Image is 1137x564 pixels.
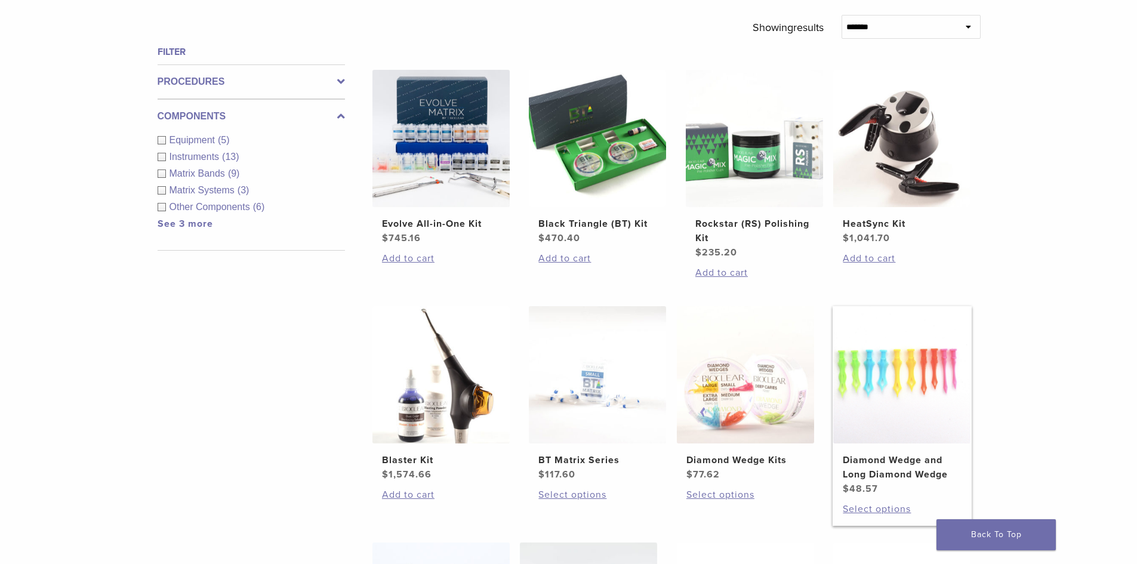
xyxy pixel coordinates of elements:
[695,217,814,245] h2: Rockstar (RS) Polishing Kit
[833,306,972,496] a: Diamond Wedge and Long Diamond WedgeDiamond Wedge and Long Diamond Wedge $48.57
[158,109,345,124] label: Components
[695,246,737,258] bdi: 235.20
[372,70,511,245] a: Evolve All-in-One KitEvolve All-in-One Kit $745.16
[538,232,580,244] bdi: 470.40
[382,469,432,480] bdi: 1,574.66
[843,483,878,495] bdi: 48.57
[686,469,720,480] bdi: 77.62
[538,453,657,467] h2: BT Matrix Series
[222,152,239,162] span: (13)
[538,469,545,480] span: $
[538,217,657,231] h2: Black Triangle (BT) Kit
[158,45,345,59] h4: Filter
[538,251,657,266] a: Add to cart: “Black Triangle (BT) Kit”
[843,453,961,482] h2: Diamond Wedge and Long Diamond Wedge
[170,168,228,178] span: Matrix Bands
[529,70,666,207] img: Black Triangle (BT) Kit
[685,70,824,260] a: Rockstar (RS) Polishing KitRockstar (RS) Polishing Kit $235.20
[695,266,814,280] a: Add to cart: “Rockstar (RS) Polishing Kit”
[538,488,657,502] a: Select options for “BT Matrix Series”
[170,152,223,162] span: Instruments
[843,483,849,495] span: $
[158,75,345,89] label: Procedures
[936,519,1056,550] a: Back To Top
[170,202,253,212] span: Other Components
[158,218,213,230] a: See 3 more
[382,488,500,502] a: Add to cart: “Blaster Kit”
[382,217,500,231] h2: Evolve All-in-One Kit
[528,306,667,482] a: BT Matrix SeriesBT Matrix Series $117.60
[677,306,814,443] img: Diamond Wedge Kits
[538,232,545,244] span: $
[218,135,230,145] span: (5)
[382,232,389,244] span: $
[170,135,218,145] span: Equipment
[843,217,961,231] h2: HeatSync Kit
[833,306,970,443] img: Diamond Wedge and Long Diamond Wedge
[528,70,667,245] a: Black Triangle (BT) KitBlack Triangle (BT) Kit $470.40
[382,453,500,467] h2: Blaster Kit
[382,232,421,244] bdi: 745.16
[695,246,702,258] span: $
[538,469,575,480] bdi: 117.60
[843,251,961,266] a: Add to cart: “HeatSync Kit”
[372,306,510,443] img: Blaster Kit
[228,168,240,178] span: (9)
[529,306,666,443] img: BT Matrix Series
[833,70,970,207] img: HeatSync Kit
[686,488,805,502] a: Select options for “Diamond Wedge Kits”
[238,185,249,195] span: (3)
[382,251,500,266] a: Add to cart: “Evolve All-in-One Kit”
[686,70,823,207] img: Rockstar (RS) Polishing Kit
[753,15,824,40] p: Showing results
[382,469,389,480] span: $
[843,502,961,516] a: Select options for “Diamond Wedge and Long Diamond Wedge”
[686,469,693,480] span: $
[686,453,805,467] h2: Diamond Wedge Kits
[843,232,849,244] span: $
[253,202,265,212] span: (6)
[372,306,511,482] a: Blaster KitBlaster Kit $1,574.66
[170,185,238,195] span: Matrix Systems
[843,232,890,244] bdi: 1,041.70
[833,70,972,245] a: HeatSync KitHeatSync Kit $1,041.70
[372,70,510,207] img: Evolve All-in-One Kit
[676,306,815,482] a: Diamond Wedge KitsDiamond Wedge Kits $77.62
